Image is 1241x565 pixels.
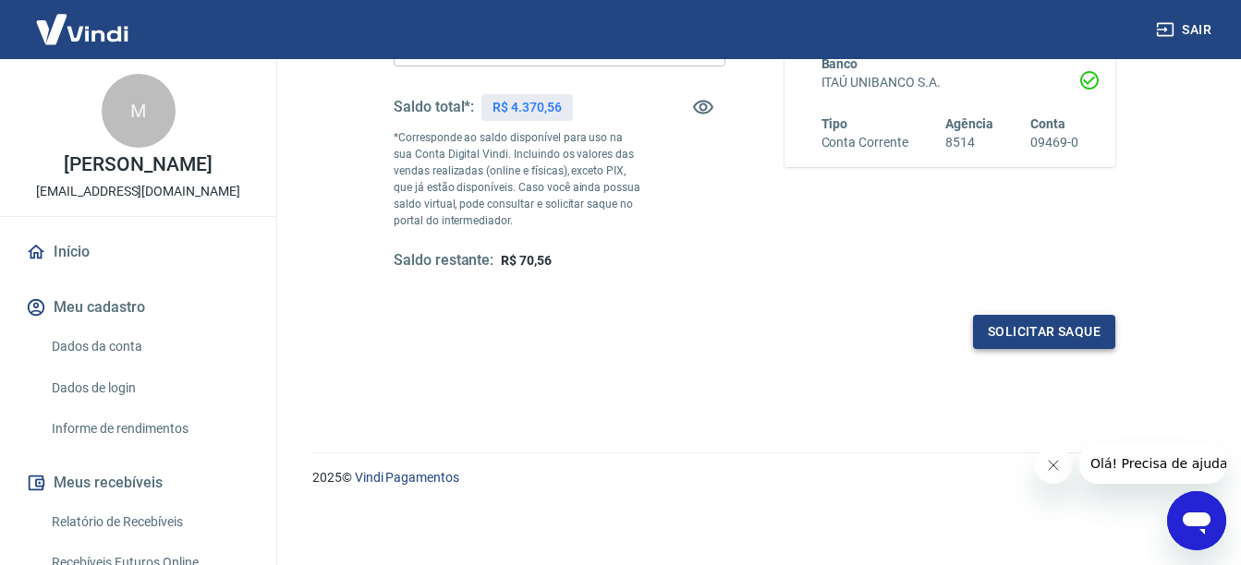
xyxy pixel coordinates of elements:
a: Relatório de Recebíveis [44,503,254,541]
p: 2025 © [312,468,1197,487]
span: Tipo [821,116,848,131]
a: Início [22,232,254,272]
p: *Corresponde ao saldo disponível para uso na sua Conta Digital Vindi. Incluindo os valores das ve... [394,129,642,229]
span: R$ 70,56 [501,253,552,268]
a: Dados de login [44,369,254,407]
iframe: Botão para abrir a janela de mensagens [1167,491,1226,550]
h5: Saldo total*: [394,98,474,116]
span: Banco [821,56,858,71]
iframe: Fechar mensagem [1035,447,1072,484]
img: Vindi [22,1,142,57]
a: Vindi Pagamentos [355,470,459,485]
h6: 8514 [945,133,993,152]
h6: Conta Corrente [821,133,908,152]
a: Informe de rendimentos [44,410,254,448]
span: Conta [1030,116,1065,131]
button: Sair [1152,13,1219,47]
button: Solicitar saque [973,315,1115,349]
div: M [102,74,176,148]
p: [EMAIL_ADDRESS][DOMAIN_NAME] [36,182,240,201]
button: Meu cadastro [22,287,254,328]
h6: ITAÚ UNIBANCO S.A. [821,73,1079,92]
button: Meus recebíveis [22,463,254,503]
iframe: Mensagem da empresa [1079,443,1226,484]
a: Dados da conta [44,328,254,366]
span: Agência [945,116,993,131]
p: [PERSON_NAME] [64,155,212,174]
p: R$ 4.370,56 [493,98,561,117]
h6: 09469-0 [1030,133,1078,152]
h5: Saldo restante: [394,251,493,270]
span: Olá! Precisa de ajuda? [11,13,155,28]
